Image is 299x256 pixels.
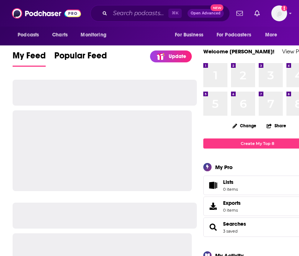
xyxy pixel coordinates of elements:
[76,28,115,42] button: open menu
[210,4,223,11] span: New
[203,48,275,55] a: Welcome [PERSON_NAME]!
[170,28,212,42] button: open menu
[271,5,287,21] button: Show profile menu
[206,201,220,211] span: Exports
[175,30,203,40] span: For Business
[150,50,192,62] a: Update
[223,187,238,192] span: 0 items
[271,5,287,21] span: Logged in as paigerusher
[215,164,233,171] div: My Pro
[223,179,234,185] span: Lists
[187,9,224,18] button: Open AdvancedNew
[81,30,106,40] span: Monitoring
[234,7,246,19] a: Show notifications dropdown
[252,7,263,19] a: Show notifications dropdown
[169,53,186,59] p: Update
[223,179,238,185] span: Lists
[228,121,261,130] button: Change
[271,5,287,21] img: User Profile
[18,30,39,40] span: Podcasts
[223,229,237,234] a: 3 saved
[260,28,286,42] button: open menu
[217,30,251,40] span: For Podcasters
[223,208,241,213] span: 0 items
[212,28,262,42] button: open menu
[12,6,81,20] img: Podchaser - Follow, Share and Rate Podcasts
[90,5,230,22] div: Search podcasts, credits, & more...
[281,5,287,11] svg: Add a profile image
[54,50,107,65] span: Popular Feed
[223,200,241,206] span: Exports
[191,12,221,15] span: Open Advanced
[13,50,46,65] span: My Feed
[223,221,246,227] a: Searches
[13,28,48,42] button: open menu
[168,9,182,18] span: ⌘ K
[13,50,46,67] a: My Feed
[110,8,168,19] input: Search podcasts, credits, & more...
[206,180,220,190] span: Lists
[52,30,68,40] span: Charts
[266,119,286,133] button: Share
[265,30,277,40] span: More
[54,50,107,67] a: Popular Feed
[47,28,72,42] a: Charts
[206,222,220,232] a: Searches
